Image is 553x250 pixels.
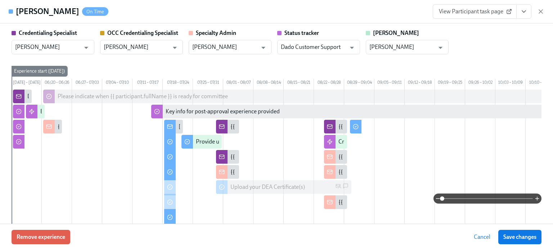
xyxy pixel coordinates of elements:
[338,123,424,131] div: {{ participant.fullName }} licensure
[58,92,228,100] div: Please indicate when {{ participant.fullName }} is ready for committee
[344,79,374,88] div: 08/29 – 09/04
[27,92,205,100] div: Dr {{ participant.fullName }} has just been sent credentialing instructions
[284,29,319,36] strong: Status tracker
[474,233,490,241] span: Cancel
[338,168,454,176] div: {{ participant.fullName }}'s comms preferences
[498,230,541,244] button: Save changes
[169,42,180,53] button: Open
[179,123,358,131] div: [Action needed] Your next steps in the Aspen Dental credentialing process
[107,29,178,36] strong: OCC Credentialing Specialist
[196,138,315,146] div: Provide us with a special assignment of authority
[17,233,65,241] span: Remove experience
[435,42,446,53] button: Open
[223,79,253,88] div: 08/01 – 08/07
[163,79,193,88] div: 07/18 – 07/24
[374,79,405,88] div: 09/05 – 09/11
[373,29,419,36] strong: [PERSON_NAME]
[19,29,77,36] strong: Credentialing Specialist
[338,153,514,161] div: {{ participant.fullName }}'s draft scheduling document has been created
[193,79,223,88] div: 07/25 – 07/31
[230,183,305,191] div: Upload your DEA Certificate(s)
[465,79,495,88] div: 09/26 – 10/02
[230,123,344,131] div: {{ participant.fullName }} is not board certified
[469,230,495,244] button: Cancel
[11,66,68,77] div: Experience start ([DATE])
[258,42,269,53] button: Open
[82,9,108,14] span: On Time
[284,79,314,88] div: 08/15 – 08/21
[58,123,236,131] div: {{ participant.fullName }} has been sent instructions for their admin tasks
[230,168,333,176] div: {{ participant.fullName }}'s sweatshirt size
[253,79,284,88] div: 08/08 – 08/14
[433,4,517,19] a: View Participant task page
[196,29,236,36] strong: Specialty Admin
[16,6,79,17] h4: [PERSON_NAME]
[40,108,98,115] div: Enroll in OCC Licensing
[503,233,536,241] span: Save changes
[495,79,526,88] div: 10/03 – 10/09
[516,4,531,19] button: View task page
[81,42,92,53] button: Open
[166,108,280,115] div: Key info for post-approval experience provided
[72,79,102,88] div: 06/27 – 07/03
[405,79,435,88] div: 09/12 – 09/18
[439,8,511,15] span: View Participant task page
[42,79,72,88] div: 06/20 – 06/26
[336,183,341,191] span: Personal Email
[314,79,344,88] div: 08/22 – 08/28
[102,79,132,88] div: 07/04 – 07/10
[12,79,42,88] div: [DATE] – [DATE]
[132,79,163,88] div: 07/11 – 07/17
[435,79,465,88] div: 09/19 – 09/25
[346,42,358,53] button: Open
[343,183,349,191] span: SMS
[338,138,423,146] div: Create Scheduling Prefs document
[230,153,307,161] div: {{ participant.fullName }}'s NPI
[12,230,70,244] button: Remove experience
